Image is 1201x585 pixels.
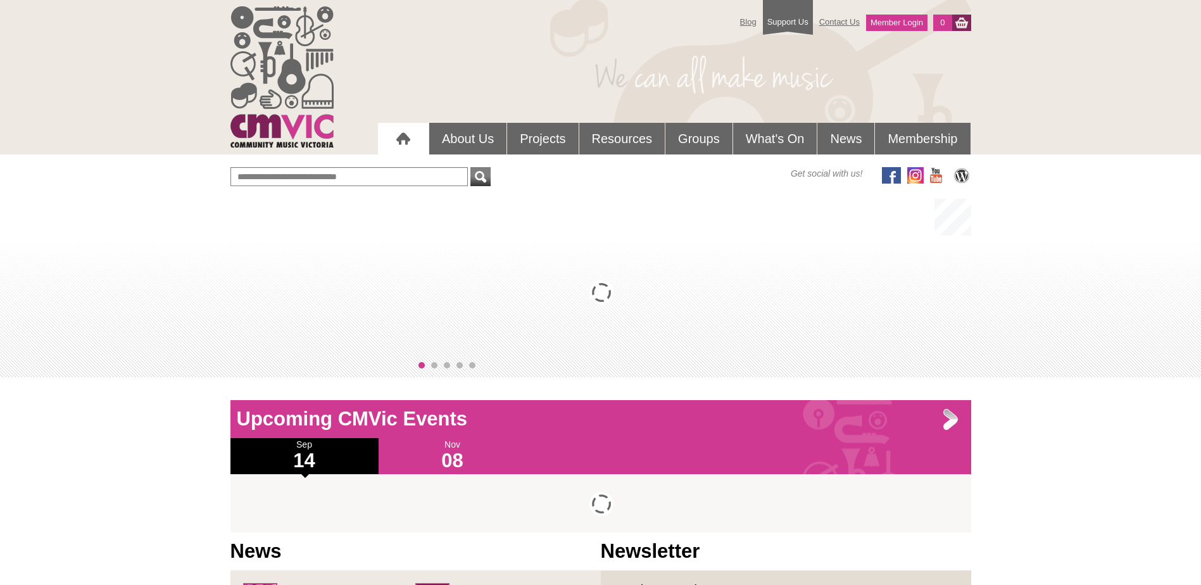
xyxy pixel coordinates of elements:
img: CMVic Blog [952,167,971,184]
a: Blog [734,11,763,33]
a: Resources [579,123,665,154]
div: Nov [379,438,527,474]
a: What's On [733,123,817,154]
img: cmvic_logo.png [230,6,334,148]
span: Get social with us! [791,167,863,180]
h1: News [230,539,601,564]
div: Sep [230,438,379,474]
a: News [817,123,874,154]
img: icon-instagram.png [907,167,924,184]
a: Projects [507,123,578,154]
a: About Us [429,123,506,154]
a: Member Login [866,15,927,31]
a: Groups [665,123,733,154]
h1: Newsletter [601,539,971,564]
h1: 08 [379,451,527,471]
a: 0 [933,15,952,31]
a: Membership [875,123,970,154]
h1: 14 [230,451,379,471]
a: Contact Us [813,11,866,33]
h1: Upcoming CMVic Events [230,406,971,432]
